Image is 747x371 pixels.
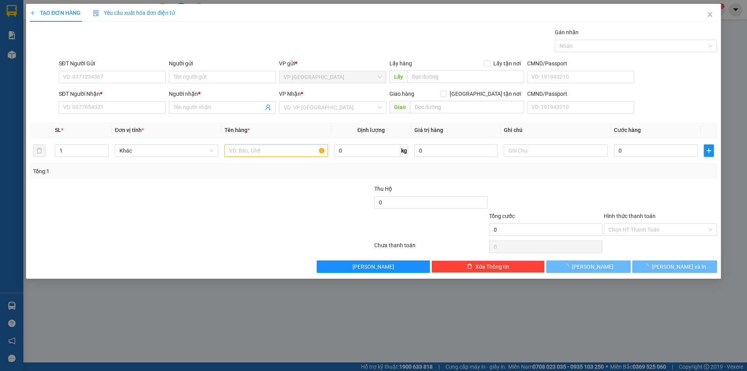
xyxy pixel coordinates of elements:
[389,101,410,113] span: Giao
[604,213,656,219] label: Hình thức thanh toán
[447,90,524,98] span: [GEOGRAPHIC_DATA] tận nơi
[353,262,395,271] span: [PERSON_NAME]
[410,101,524,113] input: Dọc đường
[489,213,515,219] span: Tổng cước
[704,148,714,154] span: plus
[414,127,443,133] span: Giá trị hàng
[614,127,641,133] span: Cước hàng
[546,260,631,273] button: [PERSON_NAME]
[432,260,545,273] button: deleteXóa Thông tin
[93,10,99,16] img: icon
[59,90,166,98] div: SĐT Người Nhận
[633,260,717,273] button: [PERSON_NAME] và In
[572,262,614,271] span: [PERSON_NAME]
[704,144,714,157] button: plus
[30,10,81,16] span: TẠO ĐƠN HÀNG
[169,90,276,98] div: Người nhận
[30,10,35,16] span: plus
[564,264,572,269] span: loading
[555,29,579,35] label: Gán nhãn
[527,90,634,98] div: CMND/Passport
[707,11,713,18] span: close
[284,71,382,83] span: VP Sài Gòn
[358,127,385,133] span: Định lượng
[501,123,611,138] th: Ghi chú
[317,260,430,273] button: [PERSON_NAME]
[373,241,488,255] div: Chưa thanh toán
[115,127,144,133] span: Đơn vị tính
[224,127,250,133] span: Tên hàng
[93,10,175,16] span: Yêu cầu xuất hóa đơn điện tử
[389,70,407,83] span: Lấy
[374,186,392,192] span: Thu Hộ
[279,91,301,97] span: VP Nhận
[527,59,634,68] div: CMND/Passport
[699,4,721,26] button: Close
[169,59,276,68] div: Người gửi
[643,264,652,269] span: loading
[652,262,706,271] span: [PERSON_NAME] và In
[59,59,166,68] div: SĐT Người Gửi
[407,70,524,83] input: Dọc đường
[414,144,498,157] input: 0
[279,59,386,68] div: VP gửi
[389,60,412,67] span: Lấy hàng
[475,262,509,271] span: Xóa Thông tin
[504,144,608,157] input: Ghi Chú
[490,59,524,68] span: Lấy tận nơi
[119,145,214,156] span: Khác
[33,167,288,176] div: Tổng: 1
[389,91,414,97] span: Giao hàng
[55,127,61,133] span: SL
[400,144,408,157] span: kg
[265,104,272,111] span: user-add
[33,144,46,157] button: delete
[467,264,472,270] span: delete
[224,144,328,157] input: VD: Bàn, Ghế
